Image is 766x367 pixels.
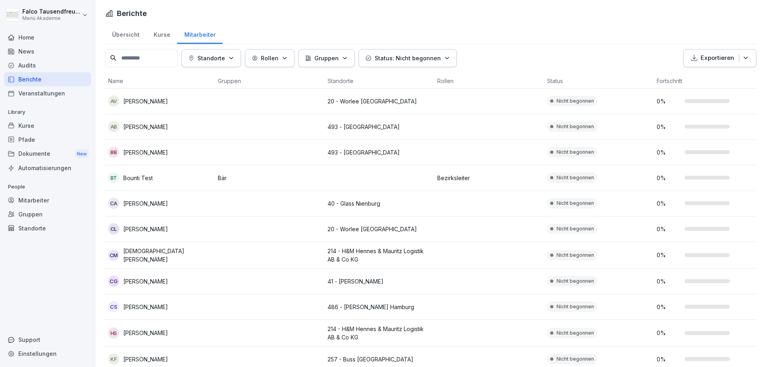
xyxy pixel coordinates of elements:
[328,355,431,363] p: 257 - Buss [GEOGRAPHIC_DATA]
[108,147,119,158] div: BB
[108,223,119,234] div: CL
[657,329,681,337] p: 0 %
[4,193,91,207] a: Mitarbeiter
[105,24,146,44] a: Übersicht
[245,49,294,67] button: Rollen
[437,174,541,182] p: Bezirksleiter
[4,86,91,100] a: Veranstaltungen
[108,198,119,209] div: CA
[557,149,594,156] p: Nicht begonnen
[4,106,91,119] p: Library
[4,147,91,161] a: DokumenteNew
[108,301,119,312] div: CS
[75,149,89,159] div: New
[123,277,168,286] p: [PERSON_NAME]
[146,24,177,44] a: Kurse
[117,8,147,19] h1: Berichte
[683,49,756,67] button: Exportieren
[328,97,431,105] p: 20 - Worlee [GEOGRAPHIC_DATA]
[657,277,681,286] p: 0 %
[557,123,594,130] p: Nicht begonnen
[557,355,594,363] p: Nicht begonnen
[261,54,278,62] p: Rollen
[657,97,681,105] p: 0 %
[123,97,168,105] p: [PERSON_NAME]
[701,54,734,63] p: Exportieren
[657,225,681,233] p: 0 %
[557,329,594,337] p: Nicht begonnen
[657,123,681,131] p: 0 %
[328,225,431,233] p: 20 - Worlee [GEOGRAPHIC_DATA]
[123,247,211,264] p: [DEMOGRAPHIC_DATA][PERSON_NAME]
[108,276,119,287] div: CG
[657,251,681,259] p: 0 %
[4,207,91,221] a: Gruppen
[123,123,168,131] p: [PERSON_NAME]
[657,355,681,363] p: 0 %
[544,73,653,89] th: Status
[557,200,594,207] p: Nicht begonnen
[557,97,594,105] p: Nicht begonnen
[359,49,457,67] button: Status: Nicht begonnen
[324,73,434,89] th: Standorte
[215,73,324,89] th: Gruppen
[657,148,681,157] p: 0 %
[557,278,594,285] p: Nicht begonnen
[123,329,168,337] p: [PERSON_NAME]
[108,250,119,261] div: CM
[22,8,81,15] p: Falco Tausendfreund
[4,347,91,361] a: Einstellungen
[4,58,91,72] a: Audits
[4,44,91,58] a: News
[4,221,91,235] a: Standorte
[4,72,91,86] a: Berichte
[177,24,223,44] a: Mitarbeiter
[4,30,91,44] a: Home
[4,161,91,175] a: Automatisierungen
[123,355,168,363] p: [PERSON_NAME]
[197,54,225,62] p: Standorte
[105,73,215,89] th: Name
[653,73,763,89] th: Fortschritt
[22,16,81,21] p: Menü Akademie
[557,225,594,232] p: Nicht begonnen
[557,303,594,310] p: Nicht begonnen
[123,303,168,311] p: [PERSON_NAME]
[108,353,119,365] div: KF
[328,199,431,208] p: 40 - Glass Nienburg
[557,174,594,181] p: Nicht begonnen
[328,303,431,311] p: 486 - [PERSON_NAME] Hamburg
[218,174,321,182] p: Bär
[4,333,91,347] div: Support
[108,95,119,107] div: AV
[4,133,91,147] a: Pfade
[314,54,339,62] p: Gruppen
[108,172,119,183] div: BT
[4,147,91,161] div: Dokumente
[4,119,91,133] a: Kurse
[328,277,431,286] p: 41 - [PERSON_NAME]
[298,49,355,67] button: Gruppen
[123,199,168,208] p: [PERSON_NAME]
[328,325,431,341] p: 214 - H&M Hennes & Mauritz Logistik AB & Co KG
[434,73,544,89] th: Rollen
[657,199,681,208] p: 0 %
[557,252,594,259] p: Nicht begonnen
[328,148,431,157] p: 493 - [GEOGRAPHIC_DATA]
[182,49,241,67] button: Standorte
[375,54,441,62] p: Status: Nicht begonnen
